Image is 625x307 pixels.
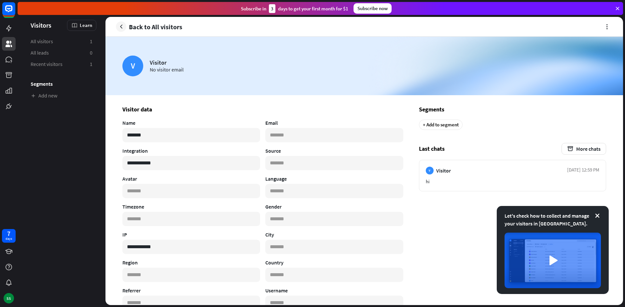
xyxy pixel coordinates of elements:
span: Visitors [31,21,51,29]
h4: Username [265,287,403,294]
h4: Region [122,259,260,266]
div: Visitor [150,59,184,66]
span: Visitor [436,167,451,174]
div: 7 [7,231,10,237]
span: All visitors [31,38,53,45]
span: Back to All visitors [129,23,182,31]
span: All leads [31,49,49,56]
h4: Country [265,259,403,266]
span: Learn [80,22,92,28]
div: V [122,56,143,76]
a: Recent visitors 1 [27,59,96,70]
h3: Visitor data [122,106,403,113]
aside: 0 [90,49,92,56]
img: image [505,233,601,288]
div: Subscribe now [354,3,392,14]
h4: Timezone [122,203,260,210]
div: Subscribe in days to get your first month for $1 [241,4,348,13]
div: No visitor email [150,66,184,73]
a: Back to All visitors [116,21,182,32]
h3: Segments [27,81,96,87]
div: V [426,167,434,174]
button: More chats [562,143,606,155]
div: Let's check how to collect and manage your visitors in [GEOGRAPHIC_DATA]. [505,212,601,227]
h4: IP [122,231,260,238]
aside: 1 [90,61,92,68]
h4: Gender [265,203,403,210]
a: All visitors 1 [27,36,96,47]
h4: Integration [122,147,260,154]
h4: Email [265,120,403,126]
h3: Segments [419,106,606,113]
a: 7 days [2,229,16,243]
a: V Visitor [DATE] 12:59 PM hi [419,160,606,191]
img: Orange background [105,37,623,95]
div: days [6,237,12,241]
a: Add new [27,90,96,101]
div: hi [426,178,599,185]
button: Open LiveChat chat widget [5,3,25,22]
a: All leads 0 [27,47,96,58]
aside: 1 [90,38,92,45]
h4: Source [265,147,403,154]
span: Recent visitors [31,61,62,68]
h4: Avatar [122,175,260,182]
h4: Name [122,120,260,126]
h3: Last chats [419,143,606,155]
aside: [DATE] 12:59 PM [567,167,599,174]
h4: City [265,231,403,238]
div: 3 [269,4,275,13]
div: + Add to segment [419,120,463,130]
h4: Referrer [122,287,260,294]
h4: Language [265,175,403,182]
div: SS [4,293,14,303]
